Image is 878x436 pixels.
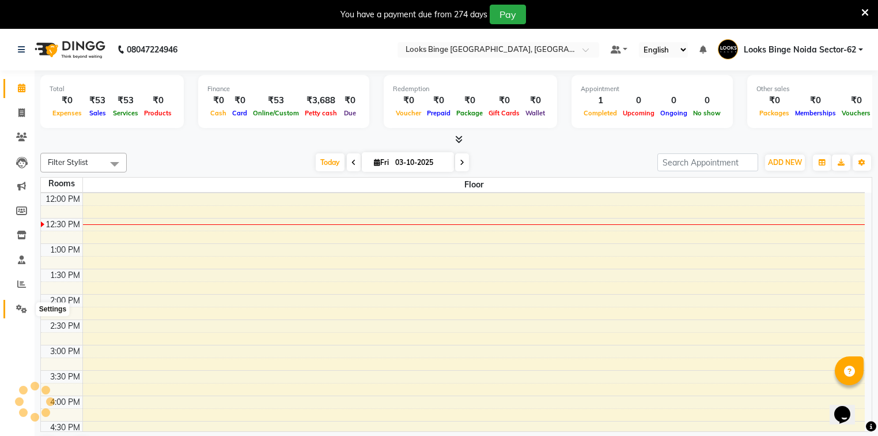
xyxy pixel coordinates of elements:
[424,109,453,117] span: Prepaid
[393,94,424,107] div: ₹0
[690,109,724,117] span: No show
[48,244,82,256] div: 1:00 PM
[657,94,690,107] div: 0
[523,94,548,107] div: ₹0
[839,109,873,117] span: Vouchers
[29,33,108,66] img: logo
[839,94,873,107] div: ₹0
[453,94,486,107] div: ₹0
[250,109,302,117] span: Online/Custom
[393,109,424,117] span: Voucher
[657,109,690,117] span: Ongoing
[141,94,175,107] div: ₹0
[341,109,359,117] span: Due
[85,94,110,107] div: ₹53
[207,109,229,117] span: Cash
[620,94,657,107] div: 0
[48,269,82,281] div: 1:30 PM
[718,39,738,59] img: Looks Binge Noida Sector-62
[207,84,360,94] div: Finance
[340,94,360,107] div: ₹0
[756,94,792,107] div: ₹0
[316,153,345,171] span: Today
[424,94,453,107] div: ₹0
[581,94,620,107] div: 1
[50,84,175,94] div: Total
[86,109,109,117] span: Sales
[48,345,82,358] div: 3:00 PM
[581,109,620,117] span: Completed
[792,94,839,107] div: ₹0
[523,109,548,117] span: Wallet
[768,158,802,167] span: ADD NEW
[744,44,856,56] span: Looks Binge Noida Sector-62
[229,94,250,107] div: ₹0
[48,371,82,383] div: 3:30 PM
[48,422,82,434] div: 4:30 PM
[392,154,449,171] input: 2025-10-03
[110,109,141,117] span: Services
[453,109,486,117] span: Package
[486,94,523,107] div: ₹0
[41,178,82,190] div: Rooms
[490,5,526,24] button: Pay
[302,94,340,107] div: ₹3,688
[48,320,82,332] div: 2:30 PM
[690,94,724,107] div: 0
[83,178,865,192] span: Floor
[48,295,82,307] div: 2:00 PM
[393,84,548,94] div: Redemption
[830,390,866,424] iframe: chat widget
[792,109,839,117] span: Memberships
[43,219,82,231] div: 12:30 PM
[48,157,88,167] span: Filter Stylist
[110,94,141,107] div: ₹53
[207,94,229,107] div: ₹0
[486,109,523,117] span: Gift Cards
[127,33,177,66] b: 08047224946
[756,109,792,117] span: Packages
[36,303,69,317] div: Settings
[340,9,487,21] div: You have a payment due from 274 days
[250,94,302,107] div: ₹53
[765,155,805,171] button: ADD NEW
[657,153,758,171] input: Search Appointment
[50,94,85,107] div: ₹0
[581,84,724,94] div: Appointment
[50,109,85,117] span: Expenses
[229,109,250,117] span: Card
[620,109,657,117] span: Upcoming
[48,396,82,408] div: 4:00 PM
[43,193,82,205] div: 12:00 PM
[371,158,392,167] span: Fri
[141,109,175,117] span: Products
[302,109,340,117] span: Petty cash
